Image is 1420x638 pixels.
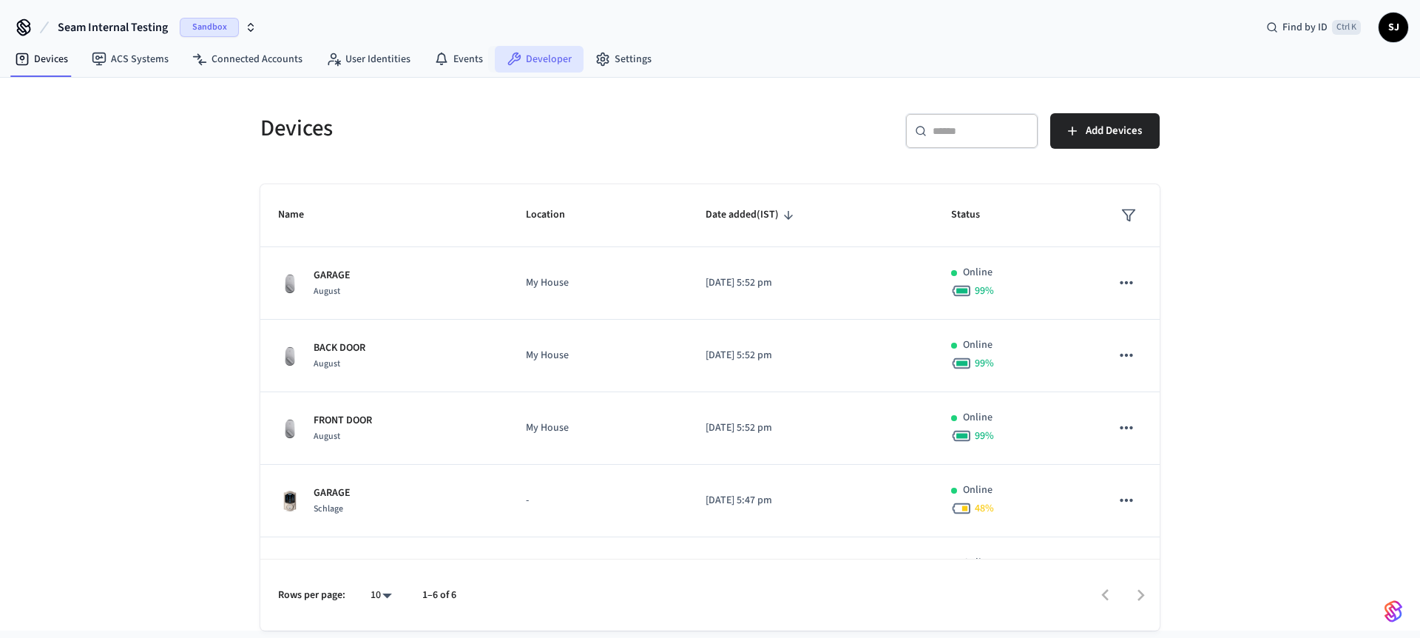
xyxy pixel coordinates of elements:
span: Status [951,204,999,226]
span: 99 % [975,283,994,298]
span: Find by ID [1282,20,1328,35]
p: FRONT DOOR [314,413,372,429]
p: [DATE] 5:52 pm [706,420,915,436]
p: 1–6 of 6 [422,588,456,603]
span: 48 % [975,501,994,516]
p: Online [963,410,993,426]
img: Schlage Sense Smart Deadbolt with Camelot Trim, Front [278,489,302,513]
div: 10 [363,585,399,606]
a: Settings [584,46,663,73]
a: Events [422,46,495,73]
button: SJ [1379,13,1408,42]
span: 99 % [975,356,994,371]
span: Ctrl K [1332,20,1361,35]
p: [DATE] 5:52 pm [706,275,915,291]
p: [DATE] 5:52 pm [706,348,915,363]
span: Add Devices [1086,121,1142,141]
p: BACK DOOR [314,340,365,356]
p: - [526,493,670,508]
span: Location [526,204,584,226]
span: August [314,357,340,370]
span: August [314,285,340,298]
span: Seam Internal Testing [58,19,168,36]
span: Date added(IST) [706,204,798,226]
p: My House [526,420,670,436]
span: Sandbox [180,18,239,37]
span: 99 % [975,429,994,443]
a: User Identities [314,46,422,73]
a: Connected Accounts [180,46,314,73]
p: Online [963,265,993,281]
button: Add Devices [1050,113,1160,149]
p: GARAGE [314,486,351,501]
p: [DATE] 5:47 pm [706,493,915,508]
img: August Wifi Smart Lock 3rd Gen, Silver, Front [278,417,302,440]
span: August [314,430,340,443]
img: August Wifi Smart Lock 3rd Gen, Silver, Front [278,272,302,295]
span: Schlage [314,503,343,515]
p: Online [963,555,993,571]
img: SeamLogoGradient.69752ec5.svg [1384,600,1402,623]
span: SJ [1380,14,1407,41]
p: Rows per page: [278,588,345,603]
p: BACK DOOR [314,558,365,574]
a: Developer [495,46,584,73]
p: My House [526,275,670,291]
span: Name [278,204,323,226]
p: Online [963,483,993,498]
div: Find by IDCtrl K [1254,14,1373,41]
p: Online [963,338,993,353]
img: August Wifi Smart Lock 3rd Gen, Silver, Front [278,344,302,368]
a: ACS Systems [80,46,180,73]
h5: Devices [260,113,701,144]
p: My House [526,348,670,363]
a: Devices [3,46,80,73]
p: GARAGE [314,268,351,283]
